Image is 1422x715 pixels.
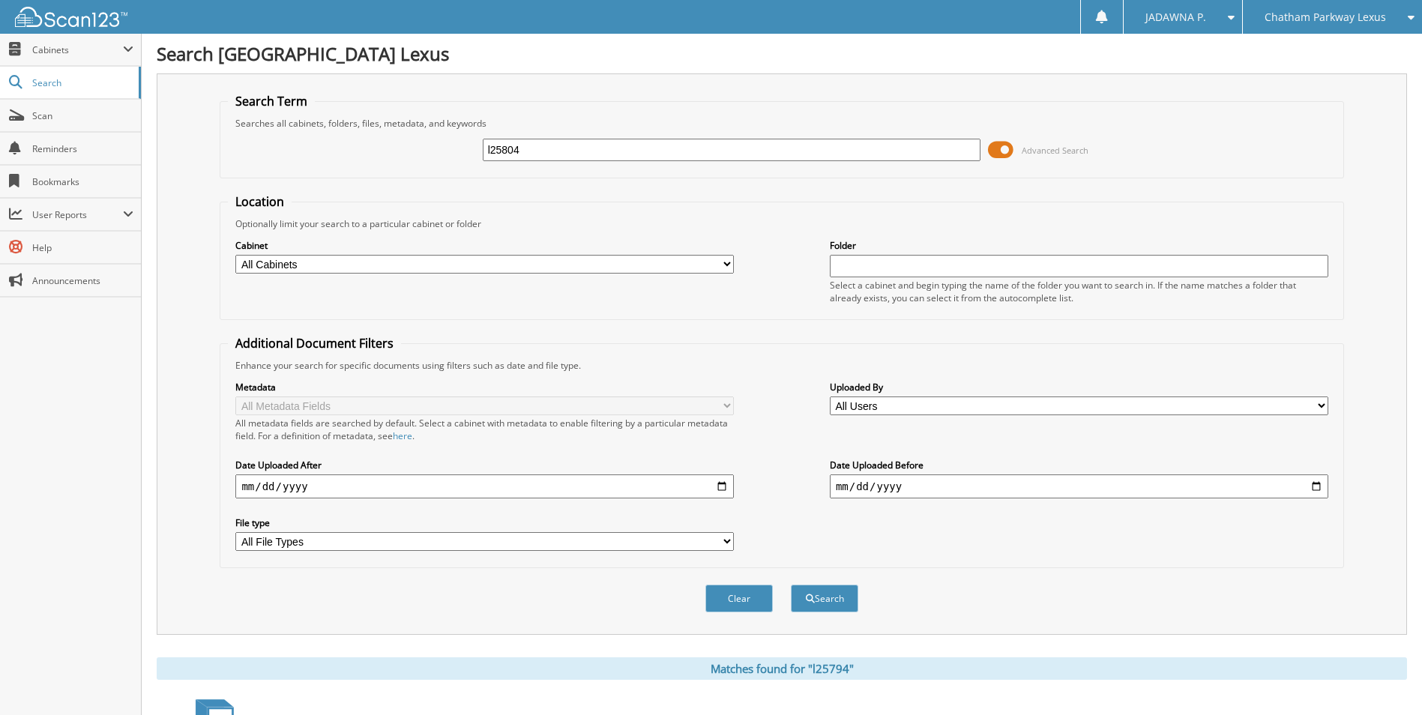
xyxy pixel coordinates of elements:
input: end [830,474,1328,498]
h1: Search [GEOGRAPHIC_DATA] Lexus [157,41,1407,66]
input: start [235,474,734,498]
label: Date Uploaded After [235,459,734,471]
legend: Location [228,193,292,210]
a: here [393,429,412,442]
span: User Reports [32,208,123,221]
span: Advanced Search [1022,145,1088,156]
span: Cabinets [32,43,123,56]
label: Folder [830,239,1328,252]
legend: Search Term [228,93,315,109]
label: Uploaded By [830,381,1328,393]
div: Select a cabinet and begin typing the name of the folder you want to search in. If the name match... [830,279,1328,304]
span: Reminders [32,142,133,155]
label: File type [235,516,734,529]
button: Search [791,585,858,612]
div: Enhance your search for specific documents using filters such as date and file type. [228,359,1335,372]
div: All metadata fields are searched by default. Select a cabinet with metadata to enable filtering b... [235,417,734,442]
span: Scan [32,109,133,122]
label: Metadata [235,381,734,393]
span: Bookmarks [32,175,133,188]
label: Cabinet [235,239,734,252]
span: Chatham Parkway Lexus [1265,13,1386,22]
img: scan123-logo-white.svg [15,7,127,27]
div: Searches all cabinets, folders, files, metadata, and keywords [228,117,1335,130]
iframe: Chat Widget [1347,643,1422,715]
button: Clear [705,585,773,612]
div: Optionally limit your search to a particular cabinet or folder [228,217,1335,230]
span: Announcements [32,274,133,287]
legend: Additional Document Filters [228,335,401,352]
span: JADAWNA P. [1145,13,1206,22]
label: Date Uploaded Before [830,459,1328,471]
div: Matches found for "l25794" [157,657,1407,680]
span: Help [32,241,133,254]
span: Search [32,76,131,89]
